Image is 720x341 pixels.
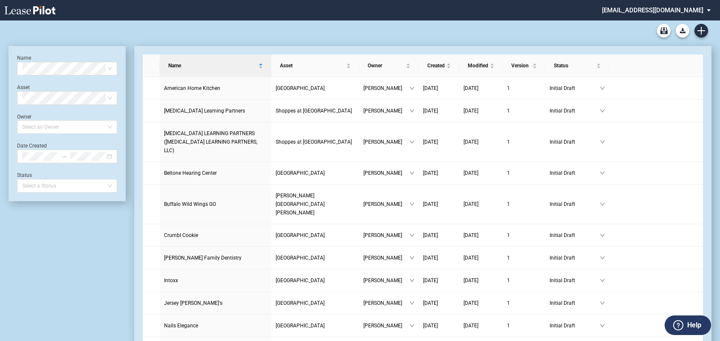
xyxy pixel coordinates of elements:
span: down [600,323,605,328]
span: [PERSON_NAME] [363,276,409,285]
a: [DATE] [423,321,455,330]
a: 1 [507,84,541,92]
a: [MEDICAL_DATA] Learning Partners [164,107,267,115]
span: Jersey Mike's [164,300,222,306]
a: Create new document [694,24,708,38]
span: Ridgeview Plaza [276,300,325,306]
span: down [409,108,415,113]
span: [PERSON_NAME] [363,138,409,146]
span: [DATE] [423,232,438,238]
a: 1 [507,254,541,262]
a: [DATE] [423,254,455,262]
a: Beltone Hearing Center [164,169,267,177]
th: Name [160,55,271,77]
a: [DATE] [423,138,455,146]
span: [DATE] [464,232,478,238]
span: Initial Draft [550,107,600,115]
span: Intoxx [164,277,178,283]
span: 1 [507,323,510,329]
a: 1 [507,231,541,240]
a: Intoxx [164,276,267,285]
span: Towne Centre Village [276,232,325,238]
span: Pavilions Shopping Center [276,255,325,261]
th: Version [503,55,545,77]
span: Buffalo Wild Wings GO [164,201,216,207]
th: Created [419,55,459,77]
a: [PERSON_NAME][GEOGRAPHIC_DATA][PERSON_NAME] [276,191,355,217]
span: [DATE] [464,85,478,91]
span: [PERSON_NAME] [363,299,409,307]
span: [DATE] [423,323,438,329]
a: Crumbl Cookie [164,231,267,240]
a: [GEOGRAPHIC_DATA] [276,169,355,177]
span: Shippen Towne Centre [276,193,325,216]
a: [GEOGRAPHIC_DATA] [276,254,355,262]
span: Owner [368,61,404,70]
span: down [600,301,605,306]
a: 1 [507,321,541,330]
span: [DATE] [464,300,478,306]
span: [PERSON_NAME] [363,84,409,92]
span: [DATE] [464,201,478,207]
span: [DATE] [464,170,478,176]
span: [DATE] [423,300,438,306]
a: [GEOGRAPHIC_DATA] [276,231,355,240]
span: [DATE] [464,277,478,283]
span: 1 [507,170,510,176]
span: down [600,255,605,260]
span: [DATE] [464,139,478,145]
span: Shoppes at Garner [276,139,352,145]
span: Initial Draft [550,138,600,146]
label: Date Created [17,143,47,149]
a: Shoppes at [GEOGRAPHIC_DATA] [276,107,355,115]
span: 1 [507,85,510,91]
a: [DATE] [423,169,455,177]
a: Download Blank Form [676,24,689,38]
span: [PERSON_NAME] [363,231,409,240]
a: Nails Elegance [164,321,267,330]
span: down [409,233,415,238]
span: Coral Island Shopping Center [276,85,325,91]
a: [DATE] [464,169,498,177]
span: [PERSON_NAME] [363,321,409,330]
a: Buffalo Wild Wings GO [164,200,267,208]
span: [DATE] [464,255,478,261]
span: American Home Kitchen [164,85,220,91]
span: Asset [280,61,345,70]
span: down [600,108,605,113]
span: down [409,301,415,306]
label: Name [17,55,31,61]
span: [DATE] [423,277,438,283]
span: Initial Draft [550,299,600,307]
span: 1 [507,255,510,261]
a: Archive [657,24,671,38]
label: Help [687,320,701,331]
span: [DATE] [464,323,478,329]
span: Shoppes at Garner [276,108,352,114]
span: [DATE] [423,85,438,91]
a: 1 [507,107,541,115]
span: down [409,202,415,207]
span: Initial Draft [550,254,600,262]
span: Modified [468,61,488,70]
span: [DATE] [464,108,478,114]
a: [DATE] [464,231,498,240]
a: [DATE] [423,276,455,285]
span: [PERSON_NAME] [363,200,409,208]
a: [DATE] [464,321,498,330]
span: AUTISM LEARNING PARTNERS (AUTISM LEARNING PARTNERS, LLC) [164,130,257,153]
span: down [600,139,605,144]
a: [DATE] [423,231,455,240]
span: Name [168,61,257,70]
a: 1 [507,299,541,307]
span: 1 [507,201,510,207]
span: Chatham Crossing [276,323,325,329]
span: down [409,86,415,91]
span: [PERSON_NAME] [363,107,409,115]
span: 1 [507,277,510,283]
span: Coral Island Shopping Center [276,277,325,283]
a: Shoppes at [GEOGRAPHIC_DATA] [276,138,355,146]
span: 1 [507,108,510,114]
th: Asset [271,55,359,77]
span: [PERSON_NAME] [363,169,409,177]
